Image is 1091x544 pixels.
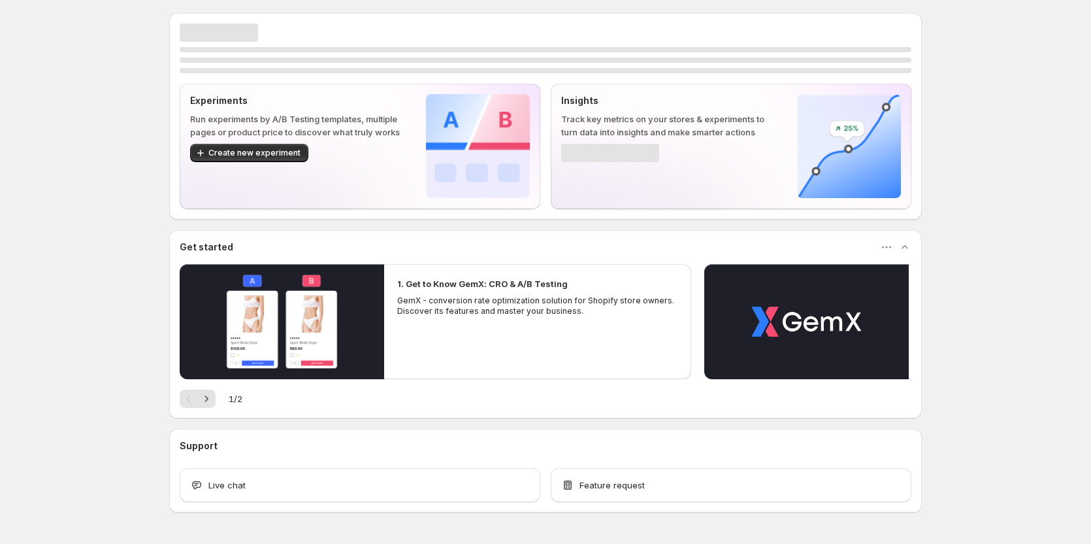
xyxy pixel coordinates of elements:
[426,94,530,198] img: Experiments
[397,296,678,316] p: GemX - conversion rate optimization solution for Shopify store owners. Discover its features and ...
[561,112,776,139] p: Track key metrics on your stores & experiments to turn data into insights and make smarter actions
[180,241,233,254] h3: Get started
[579,479,645,492] span: Feature request
[180,390,216,408] nav: Pagination
[208,148,301,158] span: Create new experiment
[180,439,218,452] h3: Support
[208,479,246,492] span: Live chat
[180,264,384,379] button: Play video
[797,94,901,198] img: Insights
[397,277,568,290] h2: 1. Get to Know GemX: CRO & A/B Testing
[704,264,909,379] button: Play video
[190,144,308,162] button: Create new experiment
[229,392,242,405] span: 1 / 2
[190,112,405,139] p: Run experiments by A/B Testing templates, multiple pages or product price to discover what truly ...
[561,94,776,107] p: Insights
[190,94,405,107] p: Experiments
[197,390,216,408] button: Next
